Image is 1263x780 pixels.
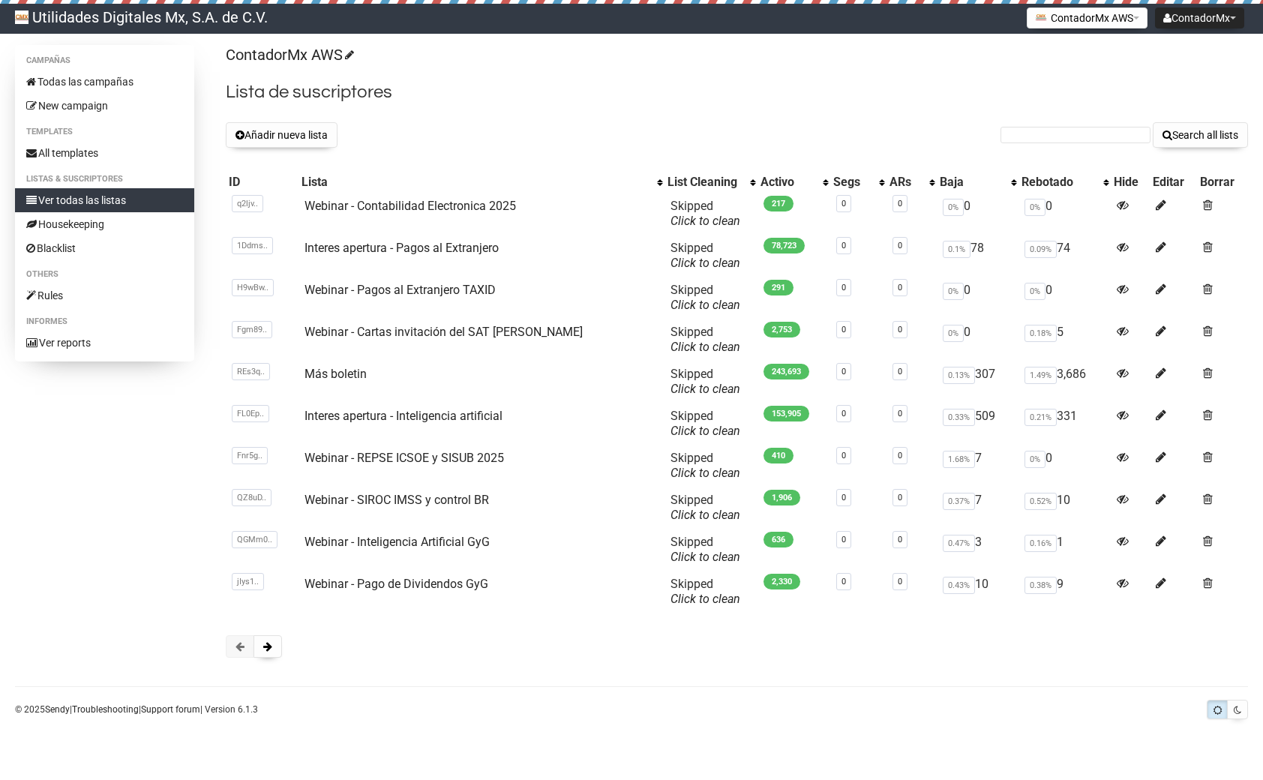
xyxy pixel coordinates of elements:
p: © 2025 | | | Version 6.1.3 [15,701,258,718]
a: Click to clean [670,424,740,438]
img: favicons [1035,11,1047,23]
a: Webinar - Contabilidad Electronica 2025 [304,199,516,213]
span: q2ljv.. [232,195,263,212]
td: 3,686 [1018,361,1111,403]
span: 636 [763,532,793,547]
li: Campañas [15,52,194,70]
a: Webinar - Pagos al Extranjero TAXID [304,283,496,297]
a: Click to clean [670,256,740,270]
span: Skipped [670,493,740,522]
td: 9 [1018,571,1111,613]
span: 2,330 [763,574,800,589]
span: 78,723 [763,238,805,253]
span: 1Ddms.. [232,237,273,254]
li: Listas & Suscriptores [15,170,194,188]
span: 0% [943,283,964,300]
td: 10 [937,571,1018,613]
a: Click to clean [670,508,740,522]
td: 7 [937,487,1018,529]
th: Lista: No sort applied, activate to apply an ascending sort [298,172,664,193]
span: 0% [1024,199,1045,216]
div: Segs [833,175,872,190]
td: 0 [937,193,1018,235]
span: jIys1.. [232,573,264,590]
td: 509 [937,403,1018,445]
th: Segs: No sort applied, activate to apply an ascending sort [830,172,887,193]
div: Editar [1153,175,1194,190]
td: 1 [1018,529,1111,571]
td: 3 [937,529,1018,571]
a: 0 [841,409,846,418]
a: Interes apertura - Inteligencia artificial [304,409,502,423]
span: 0% [943,199,964,216]
a: Housekeeping [15,212,194,236]
a: Interes apertura - Pagos al Extranjero [304,241,499,255]
span: Skipped [670,409,740,438]
a: 0 [898,199,902,208]
div: Lista [301,175,649,190]
span: 243,693 [763,364,809,379]
button: ContadorMx AWS [1027,7,1147,28]
span: 1.68% [943,451,975,468]
a: 0 [898,451,902,460]
span: 0.33% [943,409,975,426]
span: 0.13% [943,367,975,384]
span: REs3q.. [232,363,270,380]
a: 0 [898,367,902,376]
span: 0.52% [1024,493,1057,510]
div: Rebotado [1021,175,1096,190]
div: Hide [1114,175,1147,190]
th: List Cleaning: No sort applied, activate to apply an ascending sort [664,172,757,193]
td: 10 [1018,487,1111,529]
th: Hide: No sort applied, sorting is disabled [1111,172,1150,193]
th: Borrar: No sort applied, sorting is disabled [1197,172,1248,193]
a: Webinar - Inteligencia Artificial GyG [304,535,490,549]
li: Templates [15,123,194,141]
a: 0 [898,493,902,502]
div: Activo [760,175,815,190]
td: 0 [937,277,1018,319]
span: Skipped [670,577,740,606]
td: 74 [1018,235,1111,277]
span: 1,906 [763,490,800,505]
div: ID [229,175,295,190]
a: Ver reports [15,331,194,355]
span: Skipped [670,283,740,312]
span: 0.38% [1024,577,1057,594]
span: 1.49% [1024,367,1057,384]
td: 5 [1018,319,1111,361]
a: 0 [841,535,846,544]
td: 78 [937,235,1018,277]
th: ID: No sort applied, sorting is disabled [226,172,298,193]
span: 0.1% [943,241,970,258]
div: Borrar [1200,175,1245,190]
a: Click to clean [670,466,740,480]
span: Fgm89.. [232,321,272,338]
span: 0.43% [943,577,975,594]
a: 0 [898,577,902,586]
a: Webinar - Pago de Dividendos GyG [304,577,488,591]
a: All templates [15,141,194,165]
th: Editar: No sort applied, sorting is disabled [1150,172,1197,193]
div: List Cleaning [667,175,742,190]
span: 0.37% [943,493,975,510]
a: New campaign [15,94,194,118]
a: 0 [898,535,902,544]
span: FL0Ep.. [232,405,269,422]
span: 291 [763,280,793,295]
span: Skipped [670,451,740,480]
button: Añadir nueva lista [226,122,337,148]
a: ContadorMx AWS [226,46,352,64]
td: 0 [1018,445,1111,487]
td: 331 [1018,403,1111,445]
span: 0.47% [943,535,975,552]
span: Skipped [670,535,740,564]
a: Click to clean [670,298,740,312]
a: Ver todas las listas [15,188,194,212]
a: 0 [841,451,846,460]
a: 0 [898,283,902,292]
th: Rebotado: No sort applied, activate to apply an ascending sort [1018,172,1111,193]
span: 0.18% [1024,325,1057,342]
th: ARs: No sort applied, activate to apply an ascending sort [886,172,937,193]
a: 0 [841,367,846,376]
